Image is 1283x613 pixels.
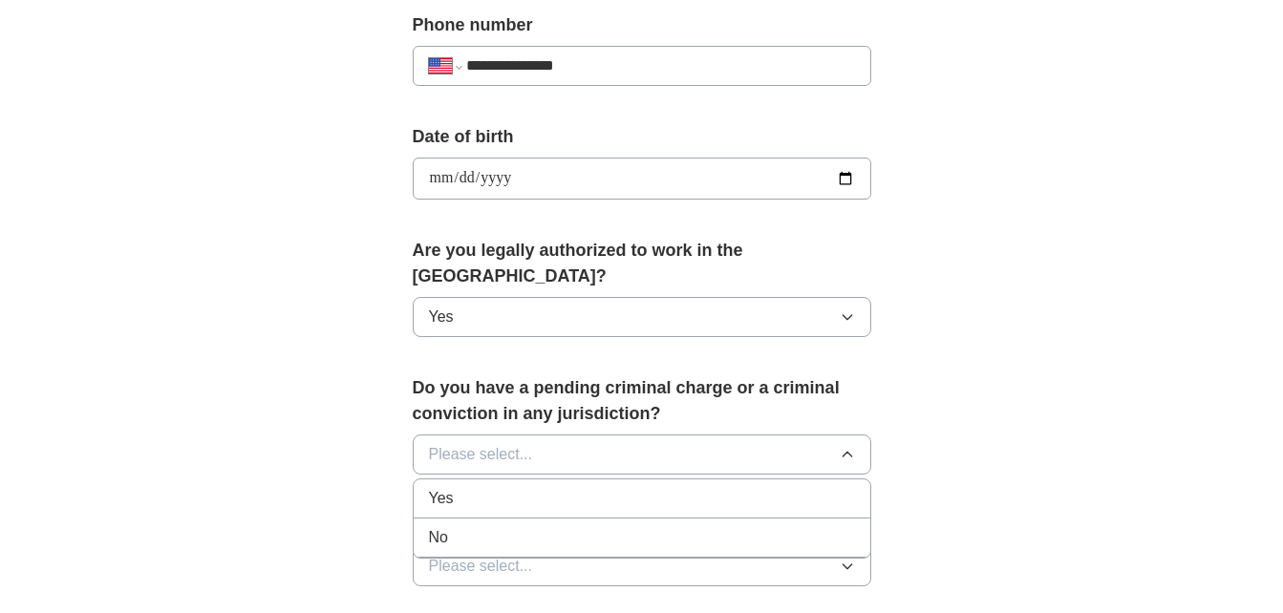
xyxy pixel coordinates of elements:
button: Please select... [413,434,871,475]
span: Please select... [429,555,533,578]
span: Yes [429,487,454,510]
span: No [429,526,448,549]
label: Are you legally authorized to work in the [GEOGRAPHIC_DATA]? [413,238,871,289]
span: Please select... [429,443,533,466]
button: Yes [413,297,871,337]
button: Please select... [413,546,871,586]
label: Phone number [413,12,871,38]
label: Do you have a pending criminal charge or a criminal conviction in any jurisdiction? [413,375,871,427]
span: Yes [429,306,454,328]
label: Date of birth [413,124,871,150]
